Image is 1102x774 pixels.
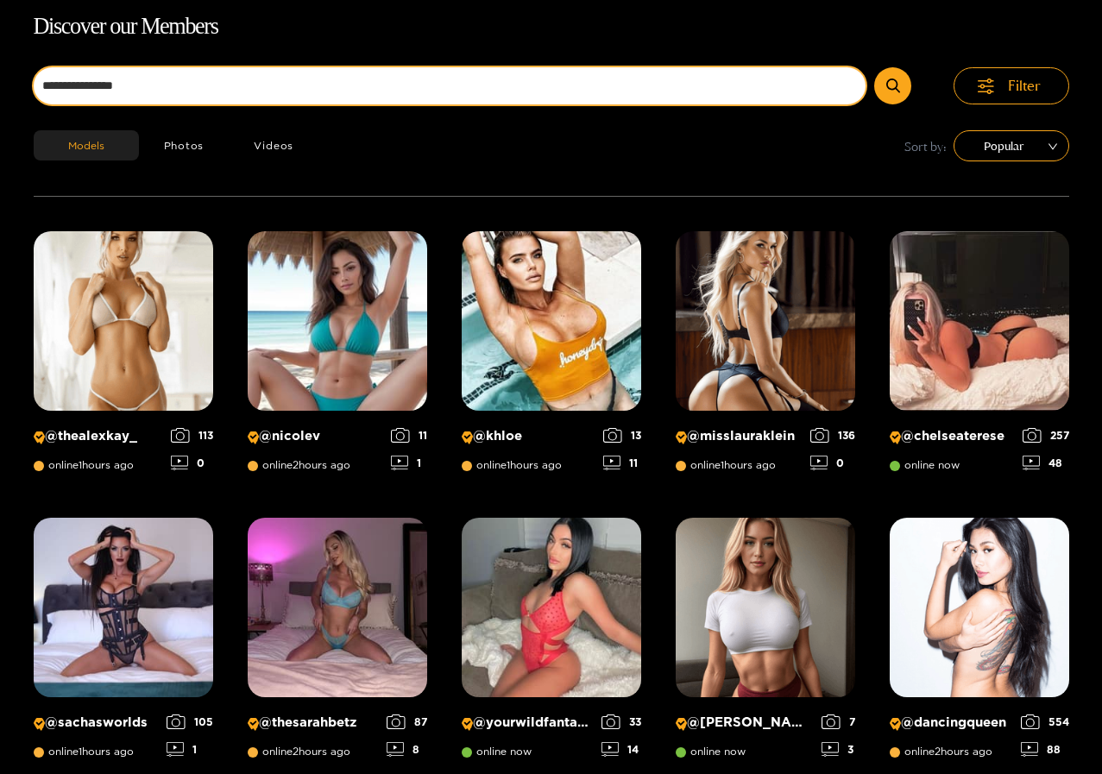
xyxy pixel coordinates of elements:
[890,518,1069,697] img: Creator Profile Image: dancingqueen
[34,459,134,471] span: online 1 hours ago
[601,742,641,757] div: 14
[462,746,532,758] span: online now
[603,428,641,443] div: 13
[676,428,802,444] p: @ misslauraklein
[139,130,230,160] button: Photos
[391,456,427,470] div: 1
[462,518,641,697] img: Creator Profile Image: yourwildfantasyy69
[462,231,641,411] img: Creator Profile Image: khloe
[248,518,427,770] a: Creator Profile Image: thesarahbetz@thesarahbetzonline2hours ago878
[34,9,1069,45] h1: Discover our Members
[229,130,318,160] button: Videos
[890,428,1014,444] p: @ chelseaterese
[462,428,595,444] p: @ khloe
[248,459,350,471] span: online 2 hours ago
[890,231,1069,411] img: Creator Profile Image: chelseaterese
[34,130,139,160] button: Models
[248,746,350,758] span: online 2 hours ago
[676,518,855,770] a: Creator Profile Image: michelle@[PERSON_NAME]online now73
[603,456,641,470] div: 11
[34,428,162,444] p: @ thealexkay_
[676,231,855,483] a: Creator Profile Image: misslauraklein@misslaurakleinonline1hours ago1360
[171,428,213,443] div: 113
[1008,76,1041,96] span: Filter
[967,133,1056,159] span: Popular
[34,231,213,483] a: Creator Profile Image: thealexkay_@thealexkay_online1hours ago1130
[954,67,1069,104] button: Filter
[248,518,427,697] img: Creator Profile Image: thesarahbetz
[248,231,427,483] a: Creator Profile Image: nicolev@nicolevonline2hours ago111
[822,742,855,757] div: 3
[904,136,947,156] span: Sort by:
[601,714,641,729] div: 33
[462,518,641,770] a: Creator Profile Image: yourwildfantasyy69@yourwildfantasyy69online now3314
[34,518,213,697] img: Creator Profile Image: sachasworlds
[248,428,382,444] p: @ nicolev
[1021,714,1069,729] div: 554
[1021,742,1069,757] div: 88
[810,428,855,443] div: 136
[822,714,855,729] div: 7
[890,459,960,471] span: online now
[462,231,641,483] a: Creator Profile Image: khloe@khloeonline1hours ago1311
[167,742,213,757] div: 1
[676,746,746,758] span: online now
[391,428,427,443] div: 11
[890,714,1012,731] p: @ dancingqueen
[954,130,1069,161] div: sort
[890,518,1069,770] a: Creator Profile Image: dancingqueen@dancingqueenonline2hours ago55488
[167,714,213,729] div: 105
[171,456,213,470] div: 0
[676,459,776,471] span: online 1 hours ago
[676,518,855,697] img: Creator Profile Image: michelle
[874,67,911,104] button: Submit Search
[676,231,855,411] img: Creator Profile Image: misslauraklein
[34,231,213,411] img: Creator Profile Image: thealexkay_
[810,456,855,470] div: 0
[34,714,158,731] p: @ sachasworlds
[890,231,1069,483] a: Creator Profile Image: chelseaterese@chelseatereseonline now25748
[248,714,378,731] p: @ thesarahbetz
[462,714,593,731] p: @ yourwildfantasyy69
[248,231,427,411] img: Creator Profile Image: nicolev
[34,518,213,770] a: Creator Profile Image: sachasworlds@sachasworldsonline1hours ago1051
[676,714,813,731] p: @ [PERSON_NAME]
[1023,428,1069,443] div: 257
[462,459,562,471] span: online 1 hours ago
[387,714,427,729] div: 87
[890,746,992,758] span: online 2 hours ago
[1023,456,1069,470] div: 48
[34,746,134,758] span: online 1 hours ago
[387,742,427,757] div: 8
